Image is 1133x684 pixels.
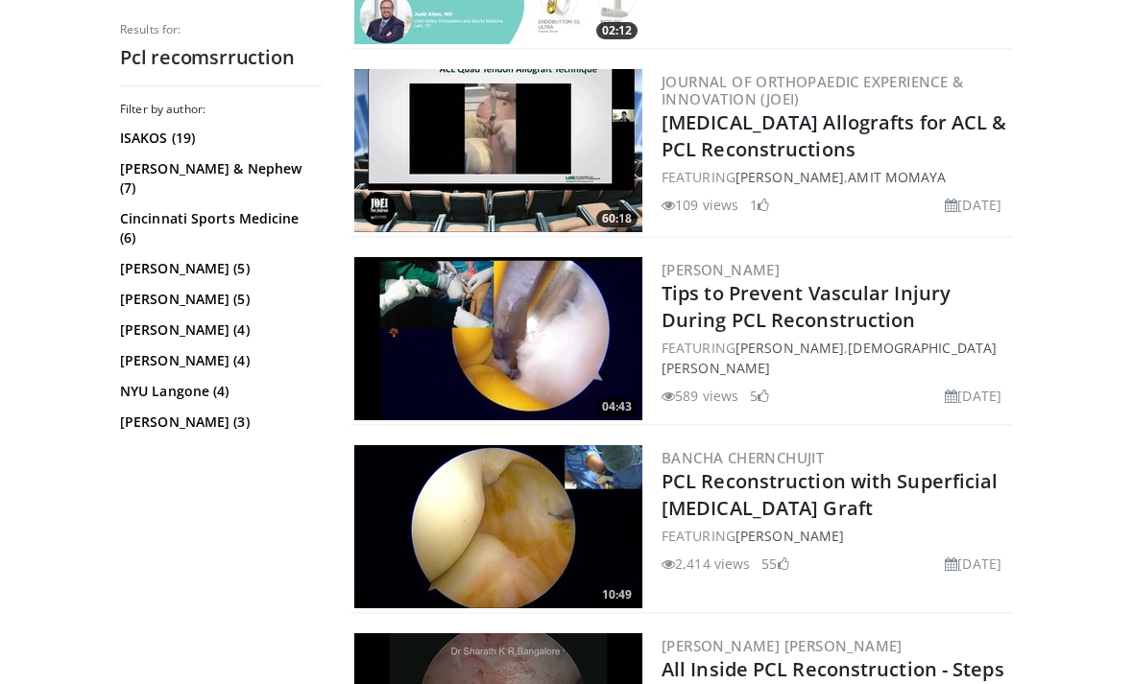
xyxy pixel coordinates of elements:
a: [PERSON_NAME] [662,260,780,279]
li: 5 [750,386,769,406]
img: 0030fa76-b97a-4eea-9645-5ce4dd6f64cf.300x170_q85_crop-smart_upscale.jpg [354,69,642,232]
a: 10:49 [354,445,642,608]
a: Cincinnati Sports Medicine (6) [120,209,317,248]
li: 589 views [662,386,738,406]
a: NYU Langone (4) [120,382,317,401]
li: [DATE] [945,554,1001,574]
img: 353499c7-ed4d-4213-a63d-538ea527b798.300x170_q85_crop-smart_upscale.jpg [354,445,642,608]
li: 2,414 views [662,554,750,574]
a: [PERSON_NAME] (3) [120,413,317,432]
div: FEATURING , [662,167,1009,187]
span: 04:43 [596,398,638,415]
a: [PERSON_NAME] & Nephew (7) [120,159,317,198]
img: 03ba07b3-c3bf-45ca-b578-43863bbc294b.300x170_q85_crop-smart_upscale.jpg [354,257,642,420]
li: [DATE] [945,386,1001,406]
div: FEATURING [662,526,1009,546]
a: Bancha Chernchujit [662,448,824,467]
a: [PERSON_NAME] (4) [120,320,317,340]
li: 1 [750,195,769,215]
div: FEATURING , [662,338,1009,378]
a: PCL Reconstruction with Superficial [MEDICAL_DATA] Graft [662,468,999,521]
p: Results for: [120,22,322,37]
a: [PERSON_NAME] [735,168,844,186]
a: [PERSON_NAME] (4) [120,351,317,370]
a: 60:18 [354,69,642,232]
li: [DATE] [945,195,1001,215]
span: 02:12 [596,22,638,39]
a: Journal of Orthopaedic Experience & Innovation (JOEI) [662,72,963,108]
h3: Filter by author: [120,102,322,117]
a: Tips to Prevent Vascular Injury During PCL Reconstruction [662,280,951,333]
a: ISAKOS (19) [120,129,317,148]
li: 55 [761,554,788,574]
a: [PERSON_NAME] (5) [120,290,317,309]
a: [PERSON_NAME] [735,339,844,357]
h2: Pcl recomsrruction [120,45,322,70]
span: 10:49 [596,586,638,603]
a: [PERSON_NAME] [735,527,844,545]
a: [PERSON_NAME] (5) [120,259,317,278]
span: 60:18 [596,210,638,227]
a: [PERSON_NAME] [PERSON_NAME] [662,636,903,655]
a: Amit Momaya [848,168,946,186]
li: 109 views [662,195,738,215]
a: 04:43 [354,257,642,420]
a: [MEDICAL_DATA] Allografts for ACL & PCL Reconstructions [662,109,1007,162]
